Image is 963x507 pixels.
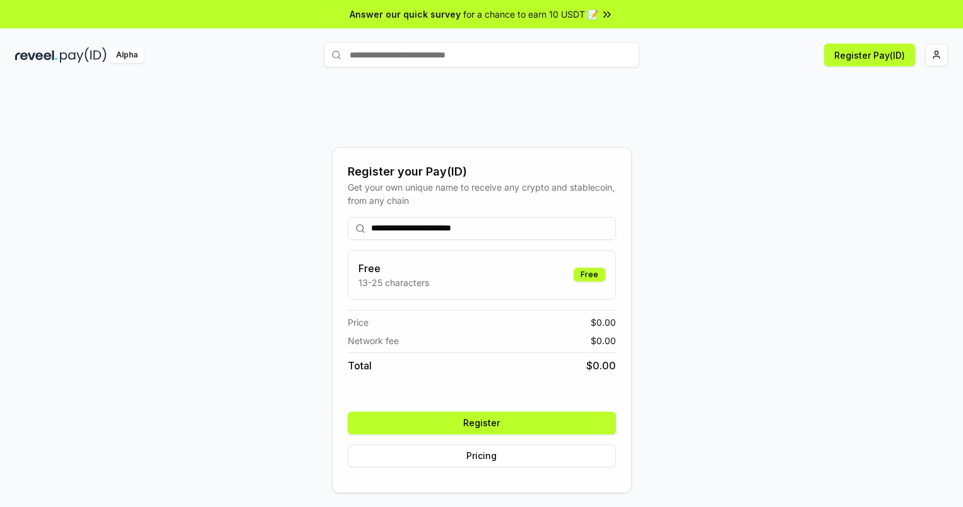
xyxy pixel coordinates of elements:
[15,47,57,63] img: reveel_dark
[109,47,145,63] div: Alpha
[348,163,616,181] div: Register your Pay(ID)
[586,358,616,373] span: $ 0.00
[358,261,429,276] h3: Free
[574,268,605,282] div: Free
[350,8,461,21] span: Answer our quick survey
[591,316,616,329] span: $ 0.00
[60,47,107,63] img: pay_id
[348,181,616,207] div: Get your own unique name to receive any crypto and stablecoin, from any chain
[348,316,369,329] span: Price
[824,44,915,66] button: Register Pay(ID)
[348,358,372,373] span: Total
[348,412,616,434] button: Register
[358,276,429,289] p: 13-25 characters
[591,334,616,347] span: $ 0.00
[463,8,598,21] span: for a chance to earn 10 USDT 📝
[348,444,616,467] button: Pricing
[348,334,399,347] span: Network fee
